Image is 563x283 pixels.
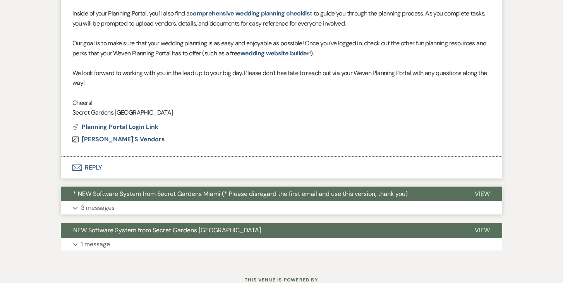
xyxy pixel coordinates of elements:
[72,99,93,107] span: Cheers!
[462,223,502,238] button: View
[240,49,309,57] a: wedding website builder
[61,201,502,214] button: 3 messages
[61,187,462,201] button: * NEW Software System from Secret Gardens Miami (* Please disregard the first email and use this ...
[73,190,408,198] span: * NEW Software System from Secret Gardens Miami (* Please disregard the first email and use this ...
[81,239,110,249] p: 1 message
[61,223,462,238] button: NEW Software System from Secret Gardens [GEOGRAPHIC_DATA]
[82,123,158,131] span: Planning Portal Login Link
[72,136,165,142] a: [PERSON_NAME]'s Vendors
[61,157,502,178] button: Reply
[72,9,485,27] span: to guide you through the planning process. As you complete tasks, you will be prompted to upload ...
[475,190,490,198] span: View
[189,9,234,17] a: comprehensive
[73,226,261,234] span: NEW Software System from Secret Gardens [GEOGRAPHIC_DATA]
[72,108,491,118] p: Secret Gardens [GEOGRAPHIC_DATA]
[235,9,312,17] a: wedding planning checklist
[81,203,115,213] p: 3 messages
[82,135,165,143] span: [PERSON_NAME]'s Vendors
[61,238,502,251] button: 1 message
[72,9,189,17] span: Inside of your Planning Portal, you’ll also find a
[72,39,486,57] span: Our goal is to make sure that your wedding planning is as easy and enjoyable as possible! Once yo...
[72,124,158,130] button: Planning Portal Login Link
[475,226,490,234] span: View
[462,187,502,201] button: View
[72,69,487,87] span: We look forward to working with you in the lead up to your big day. Please don’t hesitate to reac...
[309,49,314,57] span: !).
